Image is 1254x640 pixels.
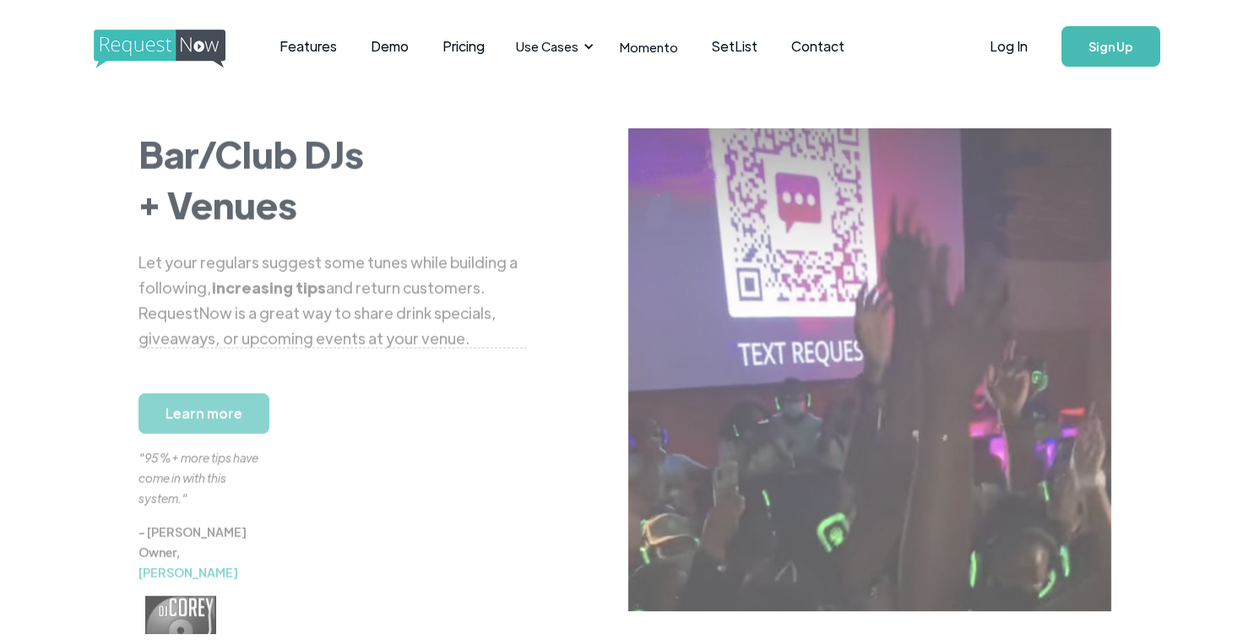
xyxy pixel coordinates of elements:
div: Use Cases [516,37,578,56]
a: Momento [603,22,695,72]
a: Features [263,20,354,73]
strong: Bar/Club DJs + Venues [138,130,364,228]
a: [PERSON_NAME] [138,565,238,580]
a: SetList [695,20,774,73]
a: home [94,30,220,63]
a: Demo [354,20,426,73]
strong: increasing tips [212,278,326,297]
div: Let your regulars suggest some tunes while building a following, and return customers. RequestNow... [138,250,527,351]
div: "95%+ more tips have come in with this system." [138,407,265,508]
a: Log In [973,17,1045,76]
a: Pricing [426,20,502,73]
a: Sign Up [1061,26,1160,67]
div: Use Cases [506,20,599,73]
a: Learn more [138,393,269,434]
div: - [PERSON_NAME] Owner, [138,522,265,583]
a: Contact [774,20,861,73]
img: requestnow logo [94,30,257,68]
